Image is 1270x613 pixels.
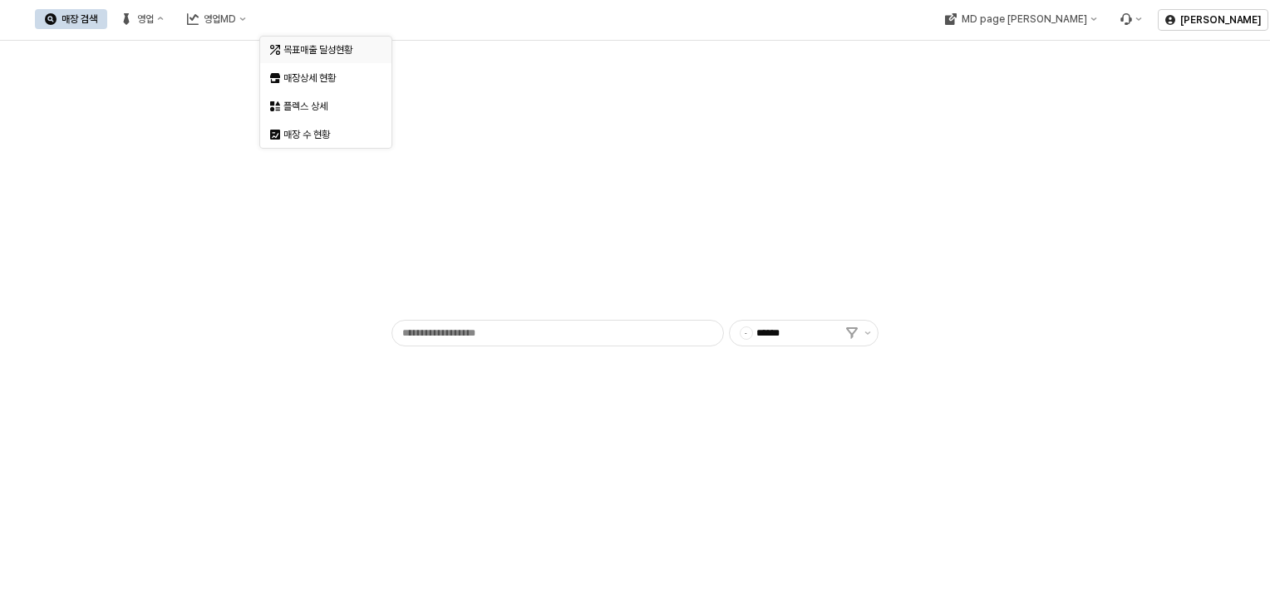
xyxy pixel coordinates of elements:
div: 플렉스 상세 [283,100,372,113]
div: 목표매출 달성현황 [283,43,372,56]
div: MD page 이동 [934,9,1106,29]
div: 매장 수 현황 [283,128,372,141]
div: Menu item 6 [1110,9,1151,29]
div: 영업 [137,13,154,25]
div: 매장상세 현황 [283,71,372,85]
div: 매장 검색 [62,13,97,25]
button: 제안 사항 표시 [858,321,878,346]
button: 영업 [111,9,174,29]
button: 영업MD [177,9,256,29]
button: [PERSON_NAME] [1158,9,1268,31]
div: 영업MD [204,13,236,25]
button: 매장 검색 [35,9,107,29]
button: MD page [PERSON_NAME] [934,9,1106,29]
div: MD page [PERSON_NAME] [961,13,1086,25]
p: [PERSON_NAME] [1180,13,1261,27]
div: Select an option [260,36,391,149]
span: - [741,327,752,339]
